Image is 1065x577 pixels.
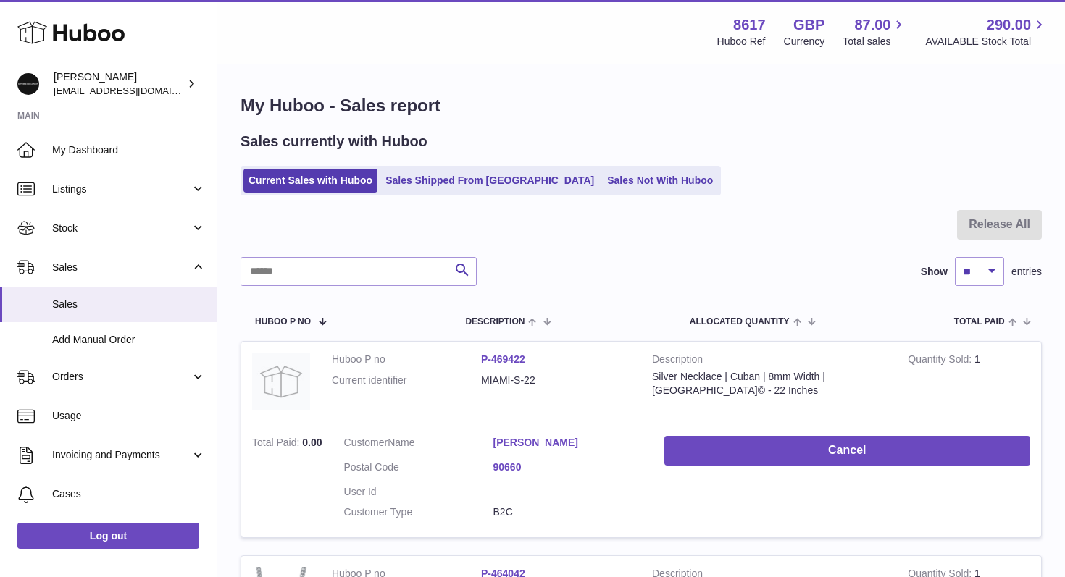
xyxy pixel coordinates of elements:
[843,15,907,49] a: 87.00 Total sales
[925,15,1048,49] a: 290.00 AVAILABLE Stock Total
[344,436,493,453] dt: Name
[344,485,493,499] dt: User Id
[690,317,790,327] span: ALLOCATED Quantity
[241,132,427,151] h2: Sales currently with Huboo
[52,182,191,196] span: Listings
[255,317,311,327] span: Huboo P no
[1011,265,1042,279] span: entries
[52,333,206,347] span: Add Manual Order
[344,460,493,478] dt: Postal Code
[17,73,39,95] img: hello@alfredco.com
[52,261,191,274] span: Sales
[717,35,766,49] div: Huboo Ref
[243,169,377,193] a: Current Sales with Huboo
[52,298,206,311] span: Sales
[652,353,886,370] strong: Description
[921,265,948,279] label: Show
[465,317,525,327] span: Description
[733,15,766,35] strong: 8617
[241,94,1042,117] h1: My Huboo - Sales report
[52,370,191,384] span: Orders
[897,342,1041,425] td: 1
[784,35,825,49] div: Currency
[52,409,206,423] span: Usage
[954,317,1005,327] span: Total paid
[344,437,388,448] span: Customer
[332,374,481,387] dt: Current identifier
[54,85,213,96] span: [EMAIL_ADDRESS][DOMAIN_NAME]
[987,15,1031,35] span: 290.00
[493,505,643,519] dd: B2C
[302,437,322,448] span: 0.00
[854,15,890,35] span: 87.00
[252,437,302,452] strong: Total Paid
[925,35,1048,49] span: AVAILABLE Stock Total
[252,353,310,410] img: no-photo.jpg
[380,169,599,193] a: Sales Shipped From [GEOGRAPHIC_DATA]
[52,222,191,235] span: Stock
[493,460,643,474] a: 90660
[54,70,184,98] div: [PERSON_NAME]
[664,436,1030,466] button: Cancel
[908,353,974,368] strong: Quantity Sold
[52,448,191,462] span: Invoicing and Payments
[493,436,643,450] a: [PERSON_NAME]
[843,35,907,49] span: Total sales
[793,15,824,35] strong: GBP
[652,370,886,397] div: Silver Necklace | Cuban | 8mm Width | [GEOGRAPHIC_DATA]© - 22 Inches
[17,523,199,549] a: Log out
[52,143,206,157] span: My Dashboard
[344,505,493,519] dt: Customer Type
[332,353,481,366] dt: Huboo P no
[481,374,630,387] dd: MIAMI-S-22
[602,169,718,193] a: Sales Not With Huboo
[52,487,206,501] span: Cases
[481,353,525,365] a: P-469422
